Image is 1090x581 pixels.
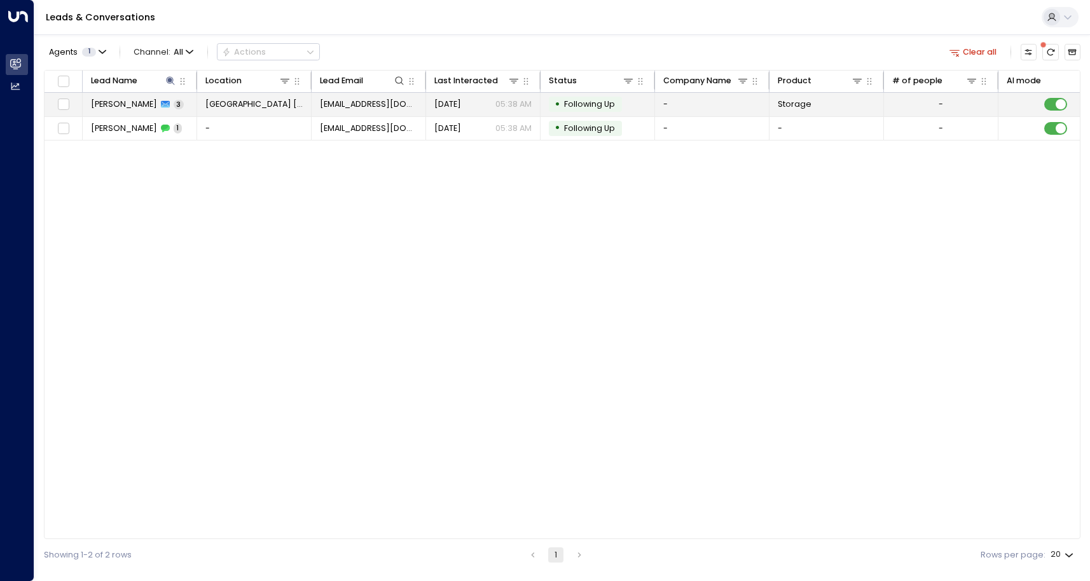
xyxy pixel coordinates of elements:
[222,47,266,57] div: Actions
[939,123,943,134] div: -
[217,43,320,60] div: Button group with a nested menu
[320,74,363,88] div: Lead Email
[892,74,942,88] div: # of people
[44,549,132,561] div: Showing 1-2 of 2 rows
[217,43,320,60] button: Actions
[91,74,137,88] div: Lead Name
[56,121,71,136] span: Toggle select row
[555,95,560,114] div: •
[495,123,532,134] p: 05:38 AM
[939,99,943,110] div: -
[49,48,78,57] span: Agents
[663,74,731,88] div: Company Name
[205,99,303,110] span: Space Station Shrewsbury
[655,93,769,116] td: -
[1042,44,1058,60] span: There are new threads available. Refresh the grid to view the latest updates.
[174,123,182,133] span: 1
[320,74,406,88] div: Lead Email
[91,123,157,134] span: Ron Buzzacott
[1021,44,1037,60] button: Customize
[549,74,635,88] div: Status
[1007,74,1041,88] div: AI mode
[778,99,811,110] span: Storage
[46,11,155,24] a: Leads & Conversations
[564,99,615,109] span: Following Up
[655,117,769,140] td: -
[1051,546,1076,563] div: 20
[91,99,157,110] span: Ron Buzzacott
[91,74,177,88] div: Lead Name
[205,74,242,88] div: Location
[129,44,198,60] span: Channel:
[56,74,71,88] span: Toggle select all
[495,99,532,110] p: 05:38 AM
[769,117,884,140] td: -
[44,44,110,60] button: Agents1
[320,123,418,134] span: ronbuzz@outlook.com
[555,118,560,138] div: •
[548,547,563,563] button: page 1
[945,44,1002,60] button: Clear all
[434,74,521,88] div: Last Interacted
[525,547,588,563] nav: pagination navigation
[778,74,811,88] div: Product
[197,117,312,140] td: -
[892,74,979,88] div: # of people
[778,74,864,88] div: Product
[56,97,71,112] span: Toggle select row
[205,74,292,88] div: Location
[1065,44,1080,60] button: Archived Leads
[663,74,750,88] div: Company Name
[174,48,183,57] span: All
[434,99,461,110] span: Aug 21, 2025
[82,48,96,57] span: 1
[320,99,418,110] span: ronbuzz@outlook.com
[174,100,184,109] span: 3
[129,44,198,60] button: Channel:All
[981,549,1045,561] label: Rows per page:
[564,123,615,133] span: Following Up
[549,74,577,88] div: Status
[434,123,461,134] span: Aug 19, 2025
[434,74,498,88] div: Last Interacted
